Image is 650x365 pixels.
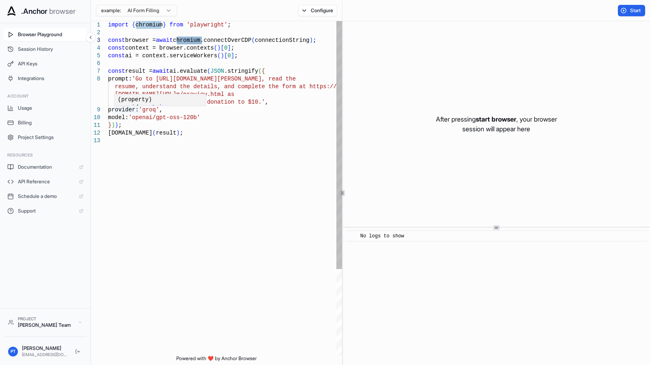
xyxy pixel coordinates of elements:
button: Project[PERSON_NAME] Team [4,313,87,332]
span: ( [217,52,221,59]
span: Documentation [18,164,75,170]
span: ai = context.serviceWorkers [125,52,217,59]
span: , [159,106,162,113]
span: Integrations [18,75,83,82]
div: 13 [91,137,100,145]
span: ) [115,122,118,128]
span: [ [221,45,224,51]
span: ) [221,52,224,59]
span: import [108,22,128,28]
span: resume, understand the details, and complete the f [115,83,286,90]
button: API Keys [3,57,87,70]
div: [PERSON_NAME] [22,345,69,352]
p: After pressing , your browser session will appear here [436,114,557,134]
h3: Resources [7,152,83,158]
span: browser [49,6,76,17]
div: 3 [91,37,100,44]
span: ; [227,22,231,28]
span: 'groq' [139,106,159,113]
span: chromium.connectOverCDP [173,37,251,43]
span: const [108,45,125,51]
span: ( [258,68,262,74]
span: provider: [108,106,139,113]
button: Browser Playground [3,28,87,41]
span: Project Settings [18,134,83,141]
span: connectionString [255,37,309,43]
div: 1 [91,21,100,29]
div: [PERSON_NAME] Team [18,322,74,328]
span: await [156,37,173,43]
span: ) [176,130,180,136]
h3: Account [7,93,83,99]
img: Anchor Icon [5,5,18,18]
span: [DOMAIN_NAME][URL] [115,91,176,98]
span: Support [18,208,75,214]
span: [ [224,52,227,59]
a: Documentation [3,161,87,174]
span: orm at https:// [286,83,337,90]
span: ) [111,122,115,128]
div: 10 [91,114,100,122]
span: ( [214,45,217,51]
button: Logout [73,347,82,356]
span: browser = [125,37,156,43]
div: 12 [91,129,100,137]
span: string [149,104,169,111]
span: { [262,68,265,74]
span: No logs to show [360,233,404,239]
span: Start [630,7,641,14]
span: context = browser.contexts [125,45,214,51]
span: Powered with ❤️ by Anchor Browser [176,355,257,365]
span: ; [313,37,316,43]
span: Browser Playground [18,31,83,38]
span: 0 [227,52,231,59]
span: const [108,37,125,43]
span: [DOMAIN_NAME] [108,130,152,136]
span: ( [152,130,156,136]
span: .stringify [224,68,258,74]
span: .Anchor [21,6,48,17]
span: start browser [476,115,516,123]
span: ( [207,68,210,74]
button: Session History [3,43,87,56]
span: PT [11,348,15,354]
span: example: [101,7,121,14]
span: API Keys [18,61,83,67]
button: Configure [298,5,338,16]
span: ] [227,45,231,51]
button: Project Settings [3,131,87,144]
button: Collapse sidebar [86,33,95,42]
span: ) [310,37,313,43]
button: Integrations [3,72,87,85]
span: } [162,22,166,28]
span: ; [231,45,234,51]
span: ( [251,37,255,43]
div: [EMAIL_ADDRESS][DOMAIN_NAME] [22,352,69,358]
span: { [132,22,135,28]
div: 5 [91,52,100,60]
div: 4 [91,44,100,52]
span: JSON [210,68,224,74]
a: API Reference [3,175,87,188]
span: Session History [18,46,83,52]
span: from [169,22,183,28]
span: 'openai/gpt-oss-120b' [128,114,200,121]
span: API Reference [18,178,75,185]
span: ; [180,130,183,136]
span: 0 [224,45,227,51]
span: prompt: [108,76,132,82]
span: Billing [18,119,83,126]
span: Schedule a demo [18,193,75,200]
span: m/preview.html as [176,91,234,98]
span: (property) provider: [118,96,155,111]
div: 2 [91,29,100,37]
span: ​ [350,232,354,240]
span: chromium [135,22,162,28]
a: Schedule a demo [3,190,87,203]
a: Support [3,204,87,217]
span: Usage [18,105,83,111]
span: ) [217,45,221,51]
div: 8 [91,75,100,83]
div: Project [18,316,74,322]
div: 6 [91,60,100,67]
